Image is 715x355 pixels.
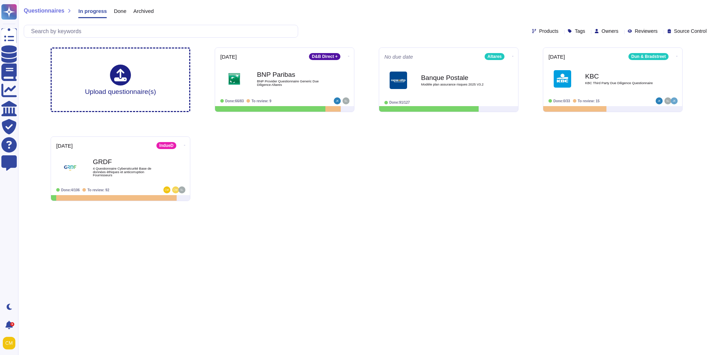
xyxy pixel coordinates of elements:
span: KBC Third Party Due Diligence Questionnaire [585,81,655,85]
div: 9 [10,322,14,326]
img: user [656,97,663,104]
span: To review: 92 [87,188,109,192]
img: user [671,97,678,104]
span: Done: 91/127 [389,101,410,104]
span: To review: 9 [251,99,271,103]
img: user [3,337,15,349]
button: user [1,335,20,351]
span: Tags [575,29,585,34]
b: BNP Paribas [257,71,327,78]
span: In progress [78,8,107,14]
div: Dun & Bradstreet [628,53,669,60]
span: Source Control [674,29,707,34]
span: Done: 4/106 [61,188,80,192]
span: Modèle plan assurance risques 2025 V3.2 [421,83,491,86]
img: user [334,97,341,104]
img: Logo [390,72,407,89]
span: 4 Questionnaire Cybersécurité Base de données éthiques et anticorruption Fournisseurs [93,167,163,177]
span: Archived [133,8,154,14]
span: Owners [602,29,618,34]
div: IndueD [156,142,176,149]
span: Questionnaires [24,8,64,14]
b: GRDF [93,158,163,165]
div: D&B Direct + [309,53,340,60]
b: Banque Postale [421,74,491,81]
div: Upload questionnaire(s) [85,65,156,95]
img: Logo [226,70,243,88]
span: [DATE] [56,143,73,148]
span: Done [114,8,126,14]
img: user [172,186,179,193]
span: Done: 0/33 [553,99,570,103]
span: To review: 15 [578,99,600,103]
img: Logo [61,159,79,177]
span: [DATE] [220,54,237,59]
span: Done: 66/83 [225,99,244,103]
span: [DATE] [548,54,565,59]
img: user [178,186,185,193]
span: Reviewers [635,29,657,34]
img: Logo [554,70,571,88]
span: Products [539,29,558,34]
b: KBC [585,73,655,80]
img: user [342,97,349,104]
img: user [163,186,170,193]
img: user [664,97,671,104]
span: No due date [384,54,413,59]
input: Search by keywords [28,25,298,37]
span: BNP Provider Questionnaire Generic Due Diligence Altares [257,80,327,86]
div: Altares [485,53,504,60]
